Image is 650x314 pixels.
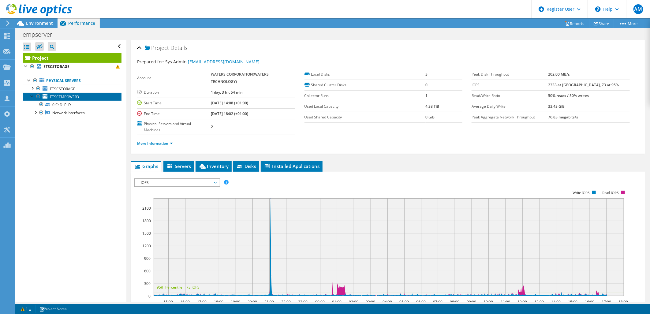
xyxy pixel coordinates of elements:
b: 4.38 TiB [426,104,439,109]
label: Prepared for: [137,59,164,65]
text: 95th Percentile = 73 IOPS [157,285,200,290]
text: 16:00 [585,299,594,305]
label: Shared Cluster Disks [304,82,426,88]
a: Reports [560,19,589,28]
b: 202.00 MB/s [548,72,570,77]
span: Details [170,44,187,51]
text: 600 [144,268,151,274]
text: 09:00 [467,299,476,305]
span: Sys Admin, [165,59,260,65]
span: ETSCSTORAGE [50,86,75,92]
span: Project [145,45,169,51]
span: Disks [236,163,256,169]
a: More [614,19,642,28]
label: Collector Runs [304,93,426,99]
text: 18:00 [214,299,223,305]
label: End Time [137,111,211,117]
text: 18:00 [618,299,628,305]
a: Share [589,19,614,28]
b: [DATE] 18:02 (+01:00) [211,111,248,116]
svg: \n [595,6,601,12]
text: 06:00 [416,299,426,305]
text: 15:00 [568,299,577,305]
text: Read IOPS [602,191,619,195]
a: Project [23,53,121,63]
span: AM [633,4,643,14]
label: Used Shared Capacity [304,114,426,120]
h1: empserver [20,31,62,38]
text: 10:00 [484,299,493,305]
text: 08:00 [450,299,459,305]
label: Peak Aggregate Network Throughput [472,114,548,120]
b: 33.43 GiB [548,104,565,109]
span: Graphs [134,163,158,169]
label: Start Time [137,100,211,106]
span: Installed Applications [264,163,319,169]
span: Servers [166,163,191,169]
b: ETSCSTORAGE [43,64,69,69]
text: 15:00 [163,299,173,305]
text: 01:00 [332,299,342,305]
text: 23:00 [298,299,308,305]
label: Account [137,75,211,81]
text: 03:00 [366,299,375,305]
span: IOPS [138,179,216,186]
a: ETSCEMPOWER3 [23,93,121,101]
span: Environment [26,20,53,26]
a: ETSCSTORAGE [23,63,121,71]
text: 19:00 [231,299,240,305]
b: 1 day, 3 hr, 54 min [211,90,243,95]
a: ETSCSTORAGE [23,85,121,93]
b: 76.83 megabits/s [548,114,578,120]
label: Local Disks [304,71,426,77]
text: 12:00 [517,299,527,305]
a: Project Notes [35,305,71,313]
text: 16:00 [180,299,190,305]
b: [DATE] 14:08 (+01:00) [211,100,248,106]
text: 22:00 [281,299,291,305]
text: 20:00 [248,299,257,305]
text: 07:00 [433,299,443,305]
label: Average Daily Write [472,103,548,110]
text: 1500 [142,231,151,236]
text: 0 [148,293,151,299]
span: Performance [68,20,95,26]
text: 17:00 [197,299,207,305]
text: 14:00 [551,299,561,305]
text: 04:00 [383,299,392,305]
label: Peak Disk Throughput [472,71,548,77]
a: 1 [17,305,35,313]
label: Duration [137,89,211,95]
text: 00:00 [315,299,325,305]
a: 0 C: D: E: F: [23,101,121,109]
text: 17:00 [602,299,611,305]
a: [EMAIL_ADDRESS][DOMAIN_NAME] [188,59,260,65]
text: 1200 [142,243,151,249]
a: Physical Servers [23,77,121,85]
b: 2333 at [GEOGRAPHIC_DATA], 73 at 95% [548,82,619,88]
b: 0 GiB [426,114,435,120]
b: 2 [211,124,213,129]
text: 21:00 [264,299,274,305]
a: More Information [137,141,173,146]
a: Network Interfaces [23,109,121,117]
b: 1 [426,93,428,98]
text: Write IOPS [573,191,590,195]
label: Used Local Capacity [304,103,426,110]
b: WATERS CORPORATION(WATERS TECHNOLOGY) [211,72,269,84]
label: Physical Servers and Virtual Machines [137,121,211,133]
span: ETSCEMPOWER3 [50,94,79,99]
b: 3 [426,72,428,77]
text: 300 [144,281,151,286]
text: 02:00 [349,299,358,305]
b: 50% reads / 50% writes [548,93,589,98]
b: 0 [426,82,428,88]
text: 13:00 [534,299,544,305]
text: 2100 [142,206,151,211]
text: 1800 [142,218,151,223]
text: 900 [144,256,151,261]
text: 05:00 [399,299,409,305]
label: IOPS [472,82,548,88]
label: Read/Write Ratio [472,93,548,99]
text: 11:00 [501,299,510,305]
